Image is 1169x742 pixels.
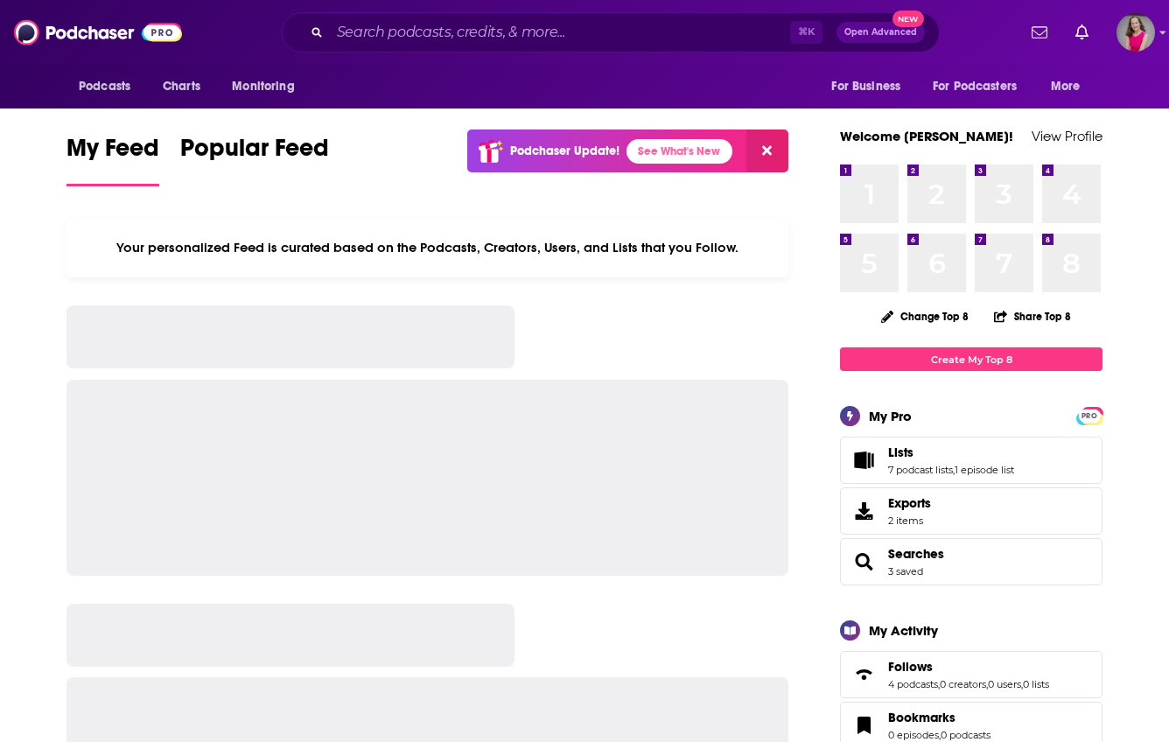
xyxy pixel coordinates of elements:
[66,133,159,186] a: My Feed
[846,713,881,738] a: Bookmarks
[1032,128,1102,144] a: View Profile
[831,74,900,99] span: For Business
[1051,74,1081,99] span: More
[953,464,955,476] span: ,
[66,70,153,103] button: open menu
[14,16,182,49] img: Podchaser - Follow, Share and Rate Podcasts
[939,729,941,741] span: ,
[888,464,953,476] a: 7 podcast lists
[955,464,1014,476] a: 1 episode list
[888,514,931,527] span: 2 items
[888,710,955,725] span: Bookmarks
[888,710,990,725] a: Bookmarks
[151,70,211,103] a: Charts
[888,444,913,460] span: Lists
[869,408,912,424] div: My Pro
[66,133,159,173] span: My Feed
[888,729,939,741] a: 0 episodes
[819,70,922,103] button: open menu
[846,499,881,523] span: Exports
[941,729,990,741] a: 0 podcasts
[66,218,788,277] div: Your personalized Feed is curated based on the Podcasts, Creators, Users, and Lists that you Follow.
[840,128,1013,144] a: Welcome [PERSON_NAME]!
[892,10,924,27] span: New
[790,21,822,44] span: ⌘ K
[840,538,1102,585] span: Searches
[933,74,1017,99] span: For Podcasters
[888,546,944,562] a: Searches
[840,347,1102,371] a: Create My Top 8
[846,662,881,687] a: Follows
[1021,678,1023,690] span: ,
[1025,17,1054,47] a: Show notifications dropdown
[1116,13,1155,52] span: Logged in as AmyRasdal
[846,448,881,472] a: Lists
[888,659,1049,675] a: Follows
[1079,409,1100,422] a: PRO
[888,565,923,577] a: 3 saved
[163,74,200,99] span: Charts
[993,299,1072,333] button: Share Top 8
[846,549,881,574] a: Searches
[180,133,329,173] span: Popular Feed
[869,622,938,639] div: My Activity
[1116,13,1155,52] button: Show profile menu
[844,28,917,37] span: Open Advanced
[871,305,979,327] button: Change Top 8
[220,70,317,103] button: open menu
[232,74,294,99] span: Monitoring
[888,659,933,675] span: Follows
[282,12,940,52] div: Search podcasts, credits, & more...
[840,651,1102,698] span: Follows
[938,678,940,690] span: ,
[330,18,790,46] input: Search podcasts, credits, & more...
[921,70,1042,103] button: open menu
[626,139,732,164] a: See What's New
[510,143,619,158] p: Podchaser Update!
[986,678,988,690] span: ,
[180,133,329,186] a: Popular Feed
[888,444,1014,460] a: Lists
[1039,70,1102,103] button: open menu
[840,437,1102,484] span: Lists
[888,495,931,511] span: Exports
[79,74,130,99] span: Podcasts
[1116,13,1155,52] img: User Profile
[988,678,1021,690] a: 0 users
[1023,678,1049,690] a: 0 lists
[836,22,925,43] button: Open AdvancedNew
[840,487,1102,535] a: Exports
[940,678,986,690] a: 0 creators
[1079,409,1100,423] span: PRO
[888,678,938,690] a: 4 podcasts
[1068,17,1095,47] a: Show notifications dropdown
